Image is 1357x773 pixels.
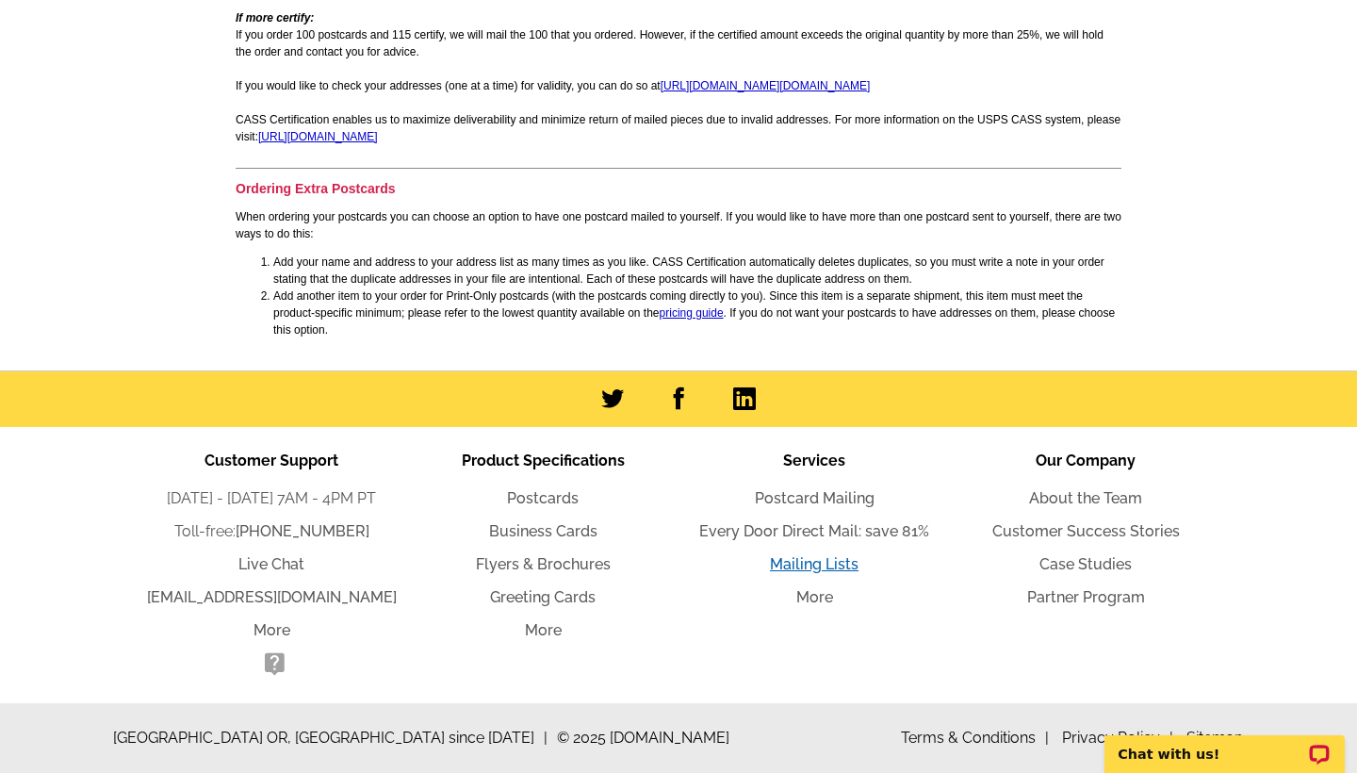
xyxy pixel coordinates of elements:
a: [PHONE_NUMBER] [236,522,369,540]
a: Terms & Conditions [901,729,1049,747]
span: [GEOGRAPHIC_DATA] OR, [GEOGRAPHIC_DATA] since [DATE] [113,727,548,749]
span: Product Specifications [462,452,625,469]
a: Postcard Mailing [755,489,875,507]
li: [DATE] - [DATE] 7AM - 4PM PT [136,487,407,510]
a: [EMAIL_ADDRESS][DOMAIN_NAME] [147,588,397,606]
em: If more certify: [236,11,314,25]
a: Live Chat [238,555,304,573]
a: Greeting Cards [490,588,596,606]
span: Customer Support [204,452,338,469]
li: Toll-free: [136,520,407,543]
a: More [796,588,833,606]
a: Partner Program [1027,588,1145,606]
h3: Ordering Extra Postcards [236,180,1121,197]
a: More [525,621,562,639]
a: Every Door Direct Mail: save 81% [699,522,929,540]
span: Our Company [1036,452,1136,469]
p: When ordering your postcards you can choose an option to have one postcard mailed to yourself. If... [236,208,1121,242]
a: pricing guide [660,306,724,320]
a: Case Studies [1039,555,1132,573]
a: Business Cards [489,522,597,540]
iframe: LiveChat chat widget [1092,714,1357,773]
a: Privacy Policy [1062,729,1173,747]
a: [URL][DOMAIN_NAME][DOMAIN_NAME] [661,79,871,92]
a: More [253,621,290,639]
a: Mailing Lists [770,555,858,573]
a: Customer Success Stories [992,522,1180,540]
a: Flyers & Brochures [476,555,611,573]
span: Services [783,452,845,469]
span: © 2025 [DOMAIN_NAME] [557,727,729,749]
li: Add another item to your order for Print-Only postcards (with the postcards coming directly to yo... [273,288,1121,338]
a: About the Team [1029,489,1142,507]
li: Add your name and address to your address list as many times as you like. CASS Certification auto... [273,254,1121,288]
a: [URL][DOMAIN_NAME] [258,130,378,143]
a: Postcards [507,489,579,507]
